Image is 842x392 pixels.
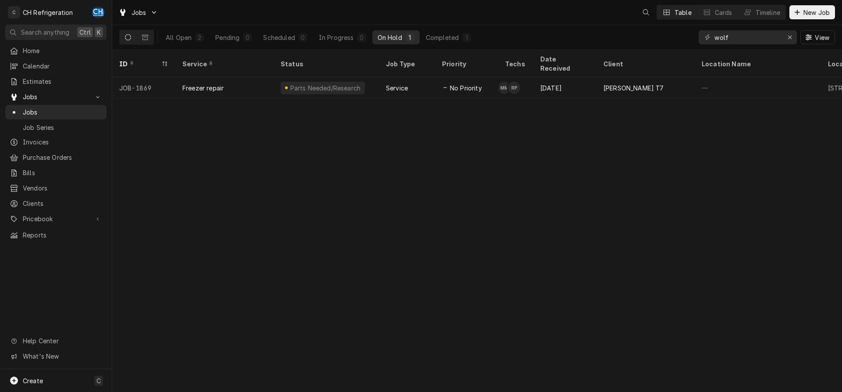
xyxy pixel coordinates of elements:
div: 1 [407,33,413,42]
span: Jobs [23,108,102,117]
div: 2 [197,33,202,42]
a: Job Series [5,120,107,135]
span: What's New [23,352,101,361]
div: Cards [715,8,732,17]
button: Erase input [783,30,797,44]
a: Clients [5,196,107,211]
span: Vendors [23,183,102,193]
span: Create [23,377,43,385]
span: Clients [23,199,102,208]
a: Jobs [5,105,107,119]
div: Ruben Perez's Avatar [508,82,520,94]
a: Vendors [5,181,107,195]
div: Freezer repair [182,83,224,93]
span: Calendar [23,61,102,71]
div: 1 [464,33,469,42]
a: Purchase Orders [5,150,107,165]
div: Chris Hiraga's Avatar [92,6,104,18]
a: Bills [5,165,107,180]
div: Job Type [386,59,428,68]
span: Search anything [21,28,69,37]
div: C [8,6,20,18]
div: All Open [166,33,192,42]
div: Timeline [756,8,780,17]
span: Ctrl [79,28,91,37]
div: 0 [300,33,306,42]
a: Go to Pricebook [5,212,107,226]
div: ID [119,59,160,68]
input: Keyword search [714,30,780,44]
span: Purchase Orders [23,153,102,162]
a: Home [5,43,107,58]
button: New Job [789,5,835,19]
div: Client [603,59,686,68]
div: Date Received [540,54,588,73]
div: — [695,77,821,98]
span: C [96,376,101,385]
a: Reports [5,228,107,242]
div: Completed [426,33,459,42]
span: Jobs [132,8,146,17]
div: In Progress [319,33,354,42]
div: Service [386,83,408,93]
div: [PERSON_NAME] T7 [603,83,664,93]
span: Job Series [23,123,102,132]
button: View [800,30,835,44]
div: 0 [245,33,250,42]
a: Go to Help Center [5,334,107,348]
div: [DATE] [533,77,596,98]
a: Go to Jobs [115,5,161,20]
div: Status [281,59,370,68]
div: MM [498,82,510,94]
div: JOB-1869 [112,77,175,98]
div: Priority [442,59,489,68]
span: No Priority [450,83,482,93]
span: Reports [23,230,102,240]
div: Moises Melena's Avatar [498,82,510,94]
div: Location Name [702,59,812,68]
div: Table [674,8,692,17]
span: Jobs [23,92,89,101]
div: Parts Needed/Research [289,83,361,93]
a: Go to What's New [5,349,107,363]
div: On Hold [378,33,402,42]
div: Scheduled [263,33,295,42]
span: Invoices [23,137,102,147]
a: Calendar [5,59,107,73]
span: Pricebook [23,214,89,223]
div: CH Refrigeration [23,8,73,17]
span: View [813,33,831,42]
span: Bills [23,168,102,177]
div: Techs [505,59,526,68]
button: Open search [639,5,653,19]
div: Service [182,59,265,68]
div: Pending [215,33,239,42]
div: 0 [359,33,364,42]
a: Estimates [5,74,107,89]
a: Go to Jobs [5,90,107,104]
span: Help Center [23,336,101,345]
span: Estimates [23,77,102,86]
button: Search anythingCtrlK [5,25,107,40]
span: Home [23,46,102,55]
span: New Job [802,8,831,17]
div: RP [508,82,520,94]
span: K [97,28,101,37]
div: CH [92,6,104,18]
a: Invoices [5,135,107,149]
